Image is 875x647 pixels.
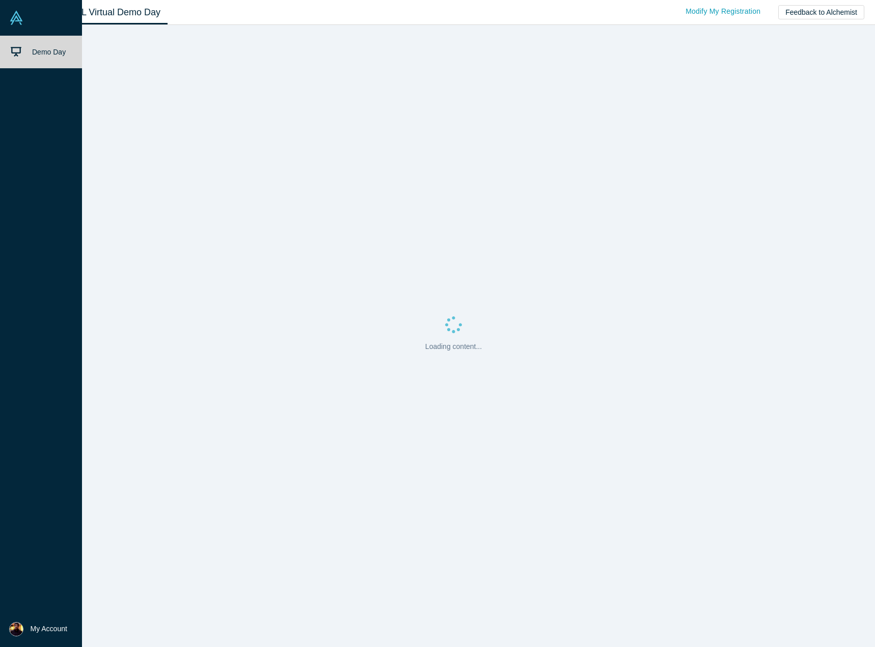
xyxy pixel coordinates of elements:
button: Feedback to Alchemist [778,5,864,19]
img: Gyan Kapur's Account [9,622,23,636]
button: My Account [9,622,67,636]
img: Alchemist Vault Logo [9,11,23,25]
a: Class XL Virtual Demo Day [43,1,168,24]
span: My Account [31,624,67,634]
p: Loading content... [425,341,482,352]
span: Demo Day [32,48,66,56]
a: Modify My Registration [675,3,771,20]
